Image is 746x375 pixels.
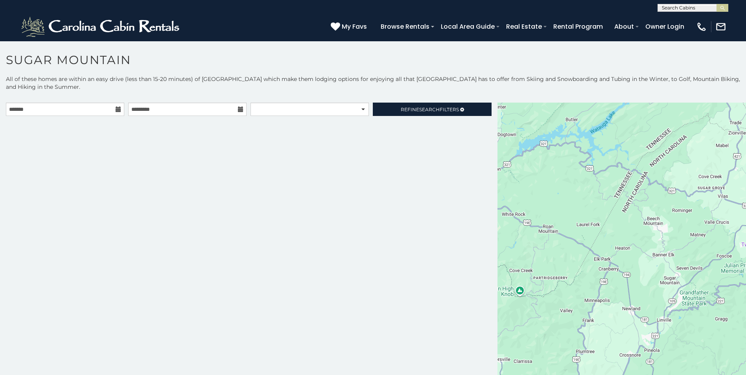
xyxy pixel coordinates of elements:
a: About [610,20,638,33]
span: Search [419,107,440,112]
a: My Favs [331,22,369,32]
img: phone-regular-white.png [696,21,707,32]
a: RefineSearchFilters [373,103,491,116]
a: Local Area Guide [437,20,499,33]
span: Refine Filters [401,107,459,112]
a: Owner Login [641,20,688,33]
a: Browse Rentals [377,20,433,33]
img: White-1-2.png [20,15,183,39]
img: mail-regular-white.png [715,21,726,32]
span: My Favs [342,22,367,31]
a: Rental Program [549,20,607,33]
a: Real Estate [502,20,546,33]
